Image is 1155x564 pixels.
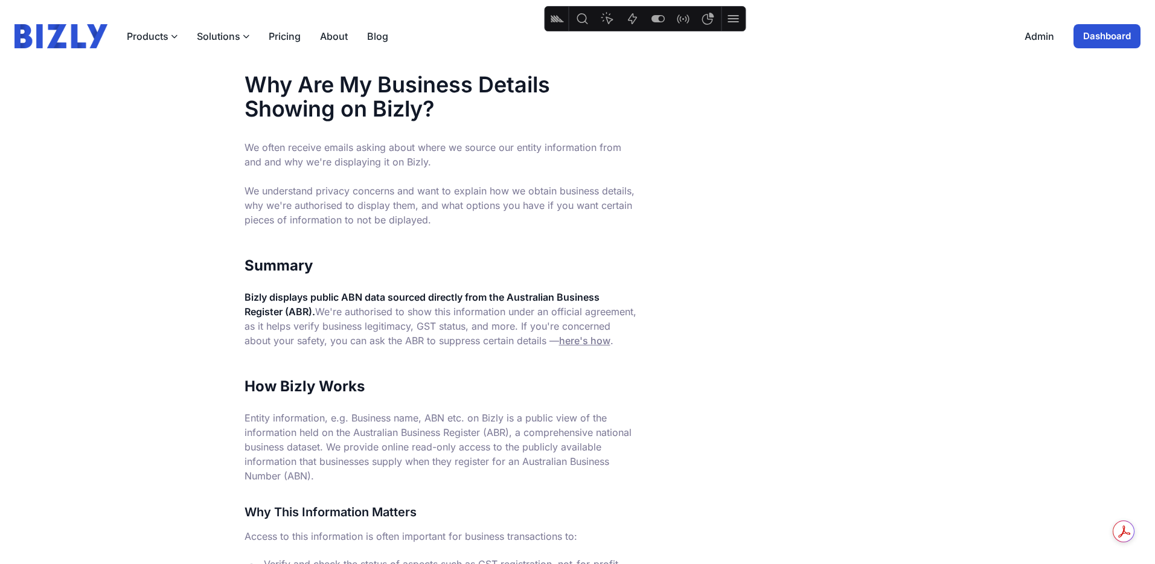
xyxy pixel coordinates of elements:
[245,72,637,121] h1: Why Are My Business Details Showing on Bizly?
[269,29,301,43] a: Pricing
[245,377,637,396] h2: How Bizly Works
[1025,29,1054,43] a: Admin
[1073,24,1141,48] a: Dashboard
[245,291,600,318] strong: Bizly displays public ABN data sourced directly from the Australian Business Register (ABR).
[127,29,178,43] button: Products
[245,290,637,348] p: We're authorised to show this information under an official agreement, as it helps verify busines...
[245,502,637,522] h3: Why This Information Matters
[245,529,637,543] p: Access to this information is often important for business transactions to:
[367,29,388,43] a: Blog
[245,411,637,483] p: Entity information, e.g. Business name, ABN etc. on Bizly is a public view of the information hel...
[320,29,348,43] a: About
[197,29,249,43] button: Solutions
[245,140,637,227] p: We often receive emails asking about where we source our entity information from and and why we'r...
[559,335,610,347] a: here's how
[245,256,637,275] h2: Summary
